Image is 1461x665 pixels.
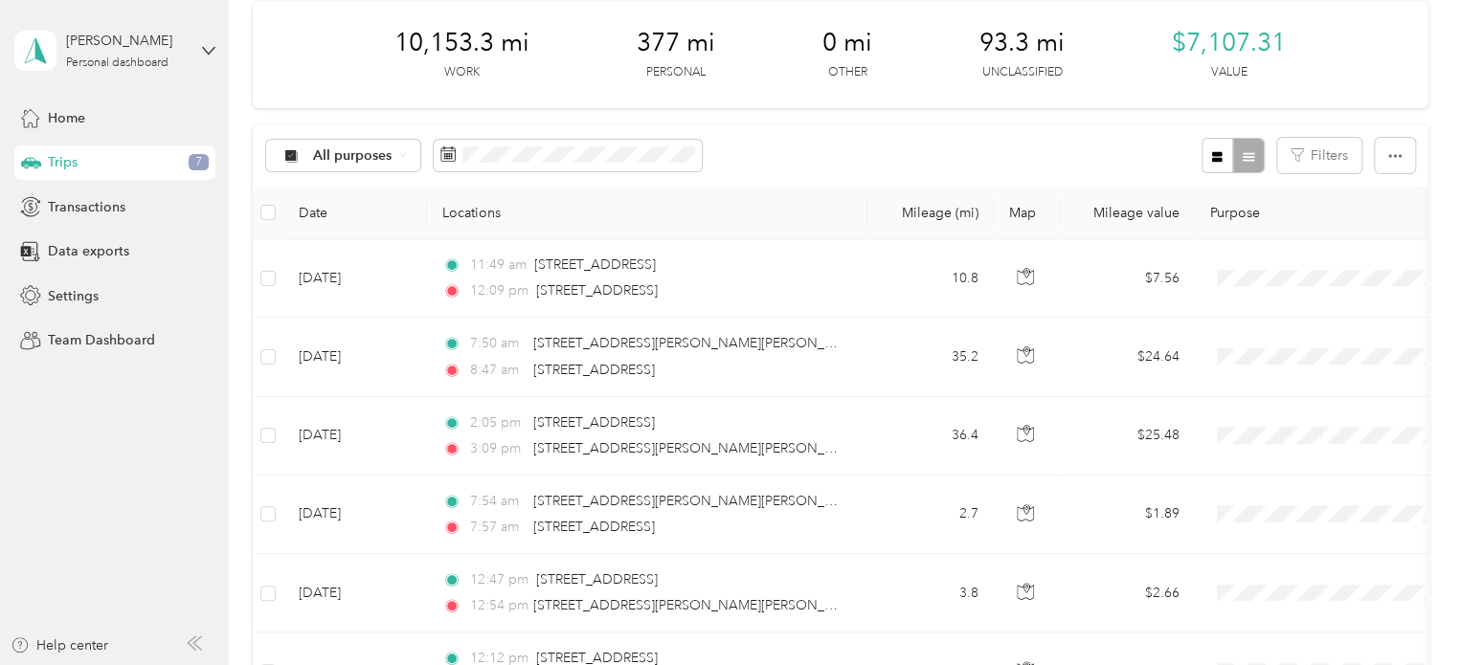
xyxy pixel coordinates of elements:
[533,597,867,613] span: [STREET_ADDRESS][PERSON_NAME][PERSON_NAME]
[283,239,427,318] td: [DATE]
[283,318,427,396] td: [DATE]
[66,31,186,51] div: [PERSON_NAME]
[469,438,524,459] span: 3:09 pm
[982,64,1063,81] p: Unclassified
[533,493,867,509] span: [STREET_ADDRESS][PERSON_NAME][PERSON_NAME]
[1354,558,1461,665] iframe: Everlance-gr Chat Button Frame
[469,255,526,276] span: 11:49 am
[994,187,1061,239] th: Map
[469,517,524,538] span: 7:57 am
[867,187,994,239] th: Mileage (mi)
[867,554,994,632] td: 3.8
[1061,476,1195,554] td: $1.89
[867,318,994,396] td: 35.2
[469,333,524,354] span: 7:50 am
[534,256,656,273] span: [STREET_ADDRESS]
[469,491,524,512] span: 7:54 am
[283,187,427,239] th: Date
[189,154,209,171] span: 7
[444,64,480,81] p: Work
[48,197,125,217] span: Transactions
[283,476,427,554] td: [DATE]
[867,476,994,554] td: 2.7
[646,64,706,81] p: Personal
[867,239,994,318] td: 10.8
[48,108,85,128] span: Home
[828,64,867,81] p: Other
[469,569,528,590] span: 12:47 pm
[1061,187,1195,239] th: Mileage value
[469,412,524,433] span: 2:05 pm
[48,152,78,172] span: Trips
[394,28,529,58] span: 10,153.3 mi
[867,397,994,476] td: 36.4
[637,28,715,58] span: 377 mi
[11,635,108,655] button: Help center
[427,187,867,239] th: Locations
[533,362,655,378] span: [STREET_ADDRESS]
[48,286,99,306] span: Settings
[536,571,658,587] span: [STREET_ADDRESS]
[469,280,528,301] span: 12:09 pm
[1211,64,1247,81] p: Value
[283,397,427,476] td: [DATE]
[1061,554,1195,632] td: $2.66
[66,57,169,69] div: Personal dashboard
[313,149,393,163] span: All purposes
[822,28,872,58] span: 0 mi
[48,330,155,350] span: Team Dashboard
[1061,239,1195,318] td: $7.56
[469,595,524,616] span: 12:54 pm
[533,414,655,431] span: [STREET_ADDRESS]
[48,241,129,261] span: Data exports
[1172,28,1286,58] span: $7,107.31
[469,360,524,381] span: 8:47 am
[536,282,658,299] span: [STREET_ADDRESS]
[533,440,867,456] span: [STREET_ADDRESS][PERSON_NAME][PERSON_NAME]
[979,28,1065,58] span: 93.3 mi
[533,335,867,351] span: [STREET_ADDRESS][PERSON_NAME][PERSON_NAME]
[283,554,427,632] td: [DATE]
[1061,318,1195,396] td: $24.64
[1277,138,1361,173] button: Filters
[1061,397,1195,476] td: $25.48
[533,519,655,535] span: [STREET_ADDRESS]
